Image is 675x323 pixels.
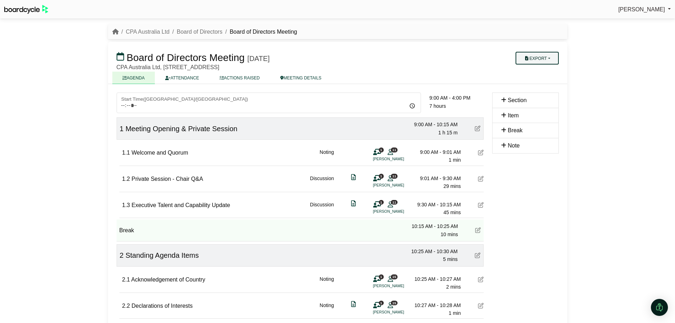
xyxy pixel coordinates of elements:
li: [PERSON_NAME] [373,156,426,162]
span: Break [119,227,134,233]
li: [PERSON_NAME] [373,283,426,289]
div: 9:00 AM - 10:15 AM [408,121,458,128]
div: 9:00 AM - 9:01 AM [411,148,461,156]
span: 2 mins [446,284,461,290]
a: ATTENDANCE [155,72,209,84]
span: 15 [391,301,398,305]
nav: breadcrumb [112,27,297,37]
div: 9:00 AM - 4:00 PM [429,94,484,102]
span: Note [508,143,520,149]
span: 1 [379,301,384,305]
div: 10:25 AM - 10:27 AM [411,275,461,283]
div: 10:15 AM - 10:25 AM [409,222,458,230]
span: 11 [391,147,398,152]
span: 1.3 [122,202,130,208]
span: Executive Talent and Capability Update [131,202,230,208]
span: 1.1 [122,150,130,156]
span: 2 [120,251,124,259]
span: Section [508,97,527,103]
div: Open Intercom Messenger [651,299,668,316]
span: Break [508,127,523,133]
span: 1 [379,200,384,205]
span: Welcome and Quorum [131,150,188,156]
a: [PERSON_NAME] [618,5,671,14]
div: Noting [320,301,334,317]
span: Board of Directors Meeting [126,52,244,63]
li: [PERSON_NAME] [373,208,426,215]
a: CPA Australia Ltd [126,29,169,35]
span: Meeting Opening & Private Session [125,125,237,133]
span: 1.2 [122,176,130,182]
span: 1 min [449,310,461,316]
span: CPA Australia Ltd, [STREET_ADDRESS] [117,64,219,70]
div: [DATE] [247,54,270,63]
a: Board of Directors [177,29,223,35]
a: AGENDA [112,72,155,84]
span: 7 hours [429,103,446,109]
div: Discussion [310,201,334,217]
span: 1 [379,274,384,279]
span: 10 mins [440,232,458,237]
span: 29 mins [443,183,461,189]
span: 5 mins [443,256,457,262]
img: BoardcycleBlackGreen-aaafeed430059cb809a45853b8cf6d952af9d84e6e89e1f1685b34bfd5cb7d64.svg [4,5,48,14]
span: 1 [379,174,384,178]
button: Export [516,52,558,65]
li: [PERSON_NAME] [373,309,426,315]
a: ACTIONS RAISED [209,72,270,84]
span: 1 [379,147,384,152]
span: Acknowledgement of Country [131,277,205,283]
div: 10:25 AM - 10:30 AM [408,247,458,255]
li: Board of Directors Meeting [223,27,297,37]
div: Discussion [310,174,334,190]
span: Standing Agenda Items [125,251,199,259]
span: 1 [120,125,124,133]
li: [PERSON_NAME] [373,182,426,188]
span: 11 [391,174,398,178]
span: Private Session - Chair Q&A [131,176,203,182]
span: 15 [391,274,398,279]
span: 45 mins [443,210,461,215]
span: 1 min [449,157,461,163]
div: 10:27 AM - 10:28 AM [411,301,461,309]
span: 2.1 [122,277,130,283]
div: Noting [320,275,334,291]
div: Noting [320,148,334,164]
span: Item [508,112,519,118]
div: 9:30 AM - 10:15 AM [411,201,461,208]
span: 11 [391,200,398,205]
span: 2.2 [122,303,130,309]
div: 9:01 AM - 9:30 AM [411,174,461,182]
span: Declarations of Interests [131,303,193,309]
span: 1 h 15 m [438,130,457,135]
span: [PERSON_NAME] [618,6,665,12]
a: MEETING DETAILS [270,72,332,84]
